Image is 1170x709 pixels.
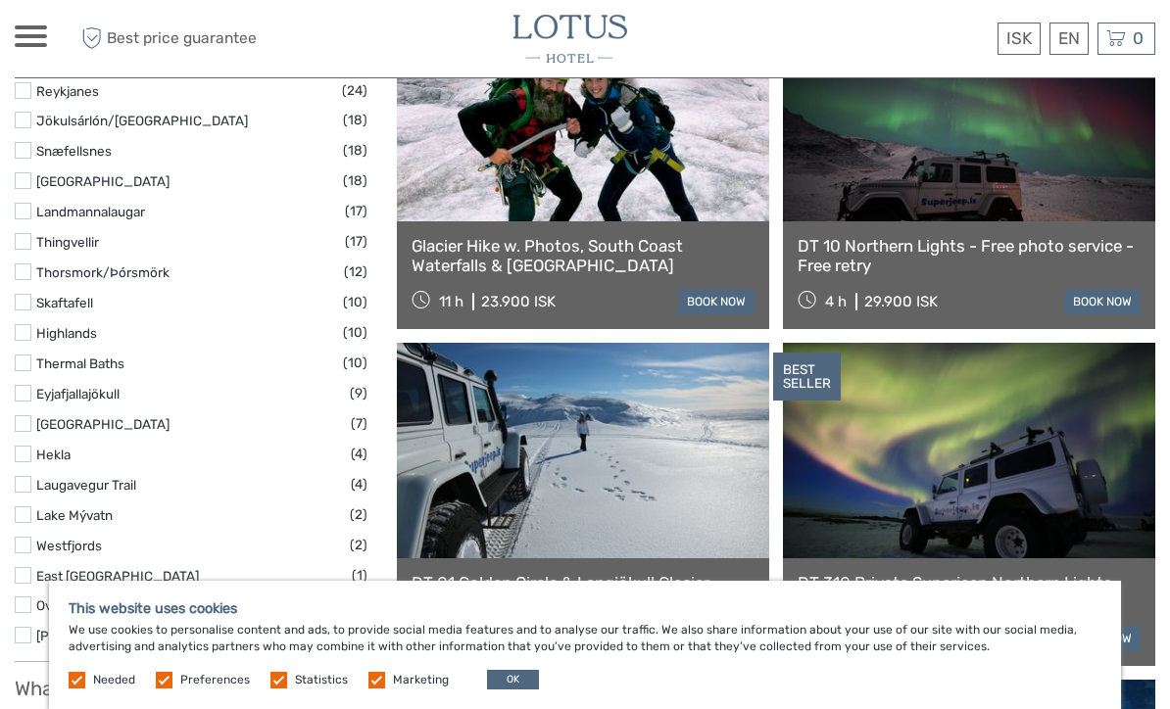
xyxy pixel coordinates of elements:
[180,672,250,688] label: Preferences
[352,564,367,587] span: (1)
[27,34,221,50] p: We're away right now. Please check back later!
[36,628,274,643] a: [PERSON_NAME][GEOGRAPHIC_DATA]
[36,386,120,402] a: Eyjafjallajökull
[350,534,367,556] span: (2)
[1006,28,1032,48] span: ISK
[36,234,99,250] a: Thingvellir
[798,573,1141,592] a: DT 310 Private Superjeep Northern Lights
[76,23,300,55] span: Best price guarantee
[351,412,367,435] span: (7)
[36,173,170,189] a: [GEOGRAPHIC_DATA]
[678,289,755,314] a: book now
[295,672,348,688] label: Statistics
[36,568,199,584] a: East [GEOGRAPHIC_DATA]
[481,293,556,310] div: 23.900 ISK
[36,416,170,432] a: [GEOGRAPHIC_DATA]
[15,677,367,700] h3: What do you want to do?
[864,293,938,310] div: 29.900 ISK
[36,264,170,280] a: Thorsmork/Þórsmörk
[36,597,146,613] a: Over The Holidays
[343,139,367,162] span: (18)
[343,352,367,374] span: (10)
[439,293,463,310] span: 11 h
[36,447,71,462] a: Hekla
[36,538,102,553] a: Westfjords
[225,30,249,54] button: Open LiveChat chat widget
[49,581,1121,709] div: We use cookies to personalise content and ads, to provide social media features and to analyse ou...
[343,169,367,192] span: (18)
[36,477,136,493] a: Laugavegur Trail
[343,291,367,313] span: (10)
[36,83,99,99] a: Reykjanes
[351,443,367,465] span: (4)
[343,321,367,344] span: (10)
[351,473,367,496] span: (4)
[36,325,97,341] a: Highlands
[69,600,1101,617] h5: This website uses cookies
[798,236,1141,276] a: DT 10 Northern Lights - Free photo service - Free retry
[412,573,755,592] a: DT 01 Golden Circle & Langjökull Glacier
[93,672,135,688] label: Needed
[1049,23,1089,55] div: EN
[36,507,113,523] a: Lake Mývatn
[343,109,367,131] span: (18)
[36,295,93,310] a: Skaftafell
[345,230,367,253] span: (17)
[36,204,145,219] a: Landmannalaugar
[350,503,367,526] span: (2)
[412,236,755,276] a: Glacier Hike w. Photos, South Coast Waterfalls & [GEOGRAPHIC_DATA]
[1130,28,1146,48] span: 0
[487,670,539,689] button: OK
[393,672,449,688] label: Marketing
[773,353,841,402] div: BEST SELLER
[344,260,367,283] span: (12)
[513,15,627,63] img: 40-5dc62ba0-bbfb-450f-bd65-f0e2175b1aef_logo_small.jpg
[1064,289,1141,314] a: book now
[345,200,367,222] span: (17)
[36,143,112,159] a: Snæfellsnes
[36,355,124,371] a: Thermal Baths
[342,79,367,102] span: (24)
[36,113,248,128] a: Jökulsárlón/[GEOGRAPHIC_DATA]
[350,382,367,404] span: (9)
[825,293,847,310] span: 4 h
